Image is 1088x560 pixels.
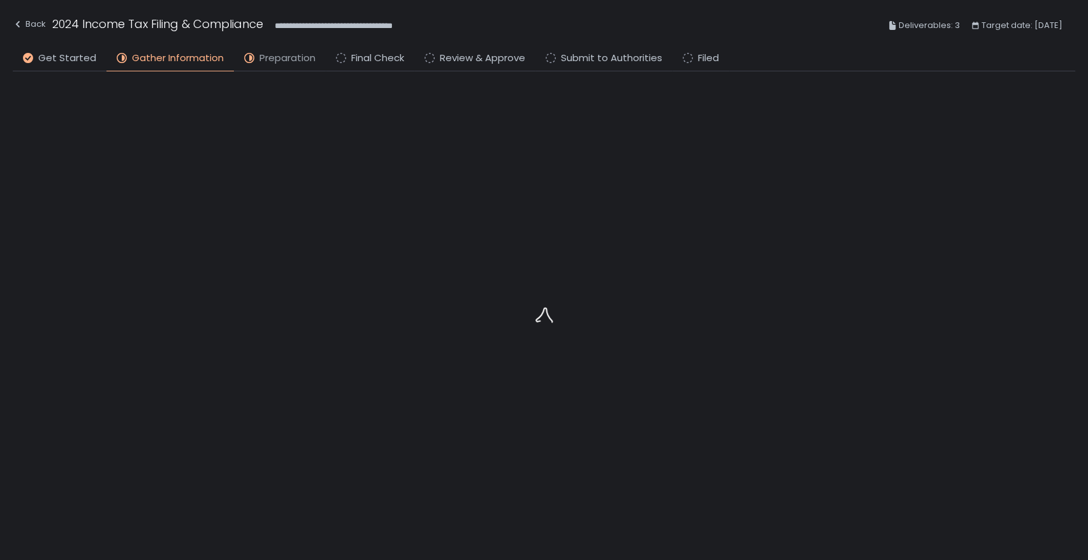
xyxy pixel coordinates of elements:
[561,51,662,66] span: Submit to Authorities
[13,17,46,32] div: Back
[132,51,224,66] span: Gather Information
[351,51,404,66] span: Final Check
[982,18,1063,33] span: Target date: [DATE]
[52,15,263,32] h1: 2024 Income Tax Filing & Compliance
[698,51,719,66] span: Filed
[38,51,96,66] span: Get Started
[13,15,46,36] button: Back
[440,51,525,66] span: Review & Approve
[899,18,960,33] span: Deliverables: 3
[259,51,316,66] span: Preparation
